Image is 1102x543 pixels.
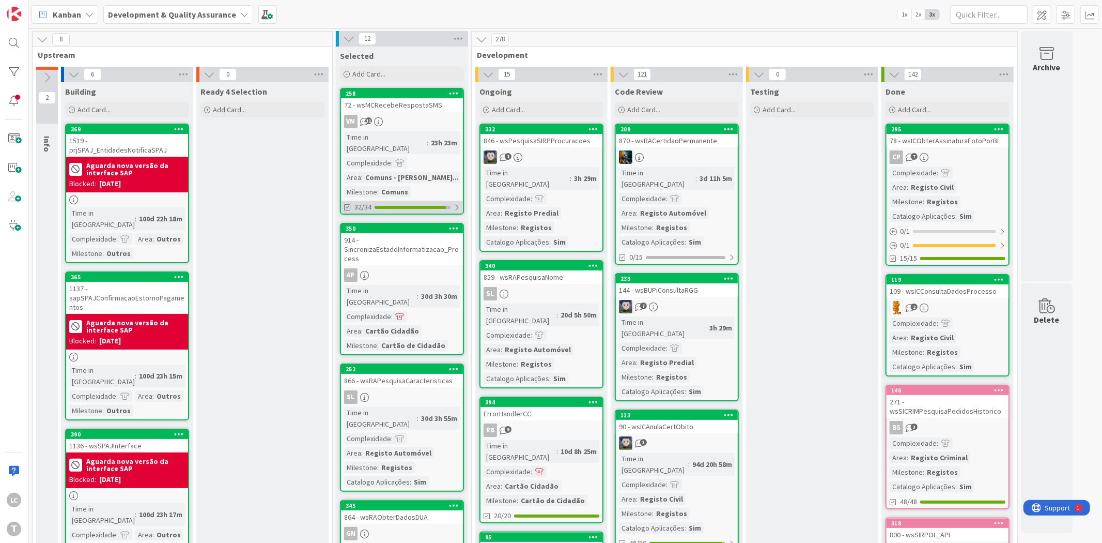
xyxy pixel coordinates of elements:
[485,399,602,406] div: 394
[620,275,738,282] div: 233
[616,411,738,433] div: 11390 - wsICAnulaCertObito
[344,476,410,488] div: Catalogo Aplicações
[86,319,185,334] b: Aguarda nova versão da interface SAP
[907,332,908,343] span: :
[890,196,923,207] div: Milestone
[957,210,974,222] div: Sim
[900,253,917,264] span: 15/15
[890,150,903,164] div: CP
[558,446,599,457] div: 10d 8h 25m
[518,222,554,233] div: Registos
[480,407,602,420] div: ErrorHandlerCC
[484,287,497,300] div: SL
[551,373,568,384] div: Sim
[636,357,638,368] span: :
[890,182,907,193] div: Area
[54,4,56,12] div: 1
[361,325,363,337] span: :
[104,248,133,259] div: Outros
[116,390,118,402] span: :
[484,358,517,370] div: Milestone
[666,193,668,204] span: :
[344,172,361,183] div: Area
[99,336,121,346] div: [DATE]
[66,273,188,314] div: 3651137 - sapSPAJConfirmacaoEstornoPagamentos
[344,131,427,154] div: Time in [GEOGRAPHIC_DATA]
[346,366,463,373] div: 252
[616,420,738,433] div: 90 - wsICAnulaCertObito
[502,480,561,492] div: Cartão Cidadão
[620,412,738,419] div: 113
[619,479,666,490] div: Complexidade
[344,157,391,169] div: Complexidade
[907,452,908,463] span: :
[957,481,974,492] div: Sim
[344,407,417,430] div: Time in [GEOGRAPHIC_DATA]
[638,357,696,368] div: Registo Predial
[887,421,1008,434] div: BS
[652,371,654,383] span: :
[479,397,603,523] a: 394ErrorHandlerCCRBTime in [GEOGRAPHIC_DATA]:10d 8h 25mComplexidade:Area:Cartão CidadãoMilestone:...
[638,207,709,219] div: Registo Automóvel
[685,386,686,397] span: :
[66,430,188,439] div: 390
[924,466,960,478] div: Registos
[341,365,463,374] div: 252
[923,466,924,478] span: :
[99,474,121,485] div: [DATE]
[911,424,918,430] span: 3
[619,453,688,476] div: Time in [GEOGRAPHIC_DATA]
[480,125,602,134] div: 332
[346,90,463,97] div: 258
[480,134,602,147] div: 846 - wsPesquisaSIRPProcuracoes
[346,225,463,232] div: 350
[361,172,363,183] span: :
[619,207,636,219] div: Area
[344,447,361,459] div: Area
[890,167,937,178] div: Complexidade
[891,126,1008,133] div: 295
[505,426,511,433] span: 9
[636,493,638,505] span: :
[887,125,1008,134] div: 295
[69,336,96,346] div: Blocked:
[616,274,738,297] div: 233144 - wsBUPiConsultaRGG
[907,182,908,193] span: :
[344,433,391,444] div: Complexidade
[886,124,1010,266] a: 29578 - wsICObterAssinaturaFotoPorBiCPComplexidade:Area:Registo CivilMilestone:RegistosCatalogo A...
[707,322,735,334] div: 3h 29m
[341,390,463,404] div: SL
[640,303,647,309] span: 7
[71,126,188,133] div: 369
[886,385,1010,509] a: 146271 - wsSICRIMPesquisaPedidosHistoricoBSComplexidade:Area:Registo CriminalMilestone:RegistosCa...
[479,260,603,388] a: 340859 - wsRAPesquisaNomeSLTime in [GEOGRAPHIC_DATA]:20d 5h 50mComplexidade:Area:Registo Automóve...
[501,480,502,492] span: :
[666,342,668,354] span: :
[135,233,152,245] div: Area
[616,125,738,147] div: 209870 - wsRACertidaoPermanente
[352,69,385,79] span: Add Card...
[484,167,570,190] div: Time in [GEOGRAPHIC_DATA]
[410,476,411,488] span: :
[418,413,460,424] div: 30d 3h 55m
[363,447,434,459] div: Registo Automóvel
[688,459,690,470] span: :
[890,438,937,449] div: Complexidade
[697,173,735,184] div: 3d 11h 5m
[549,373,551,384] span: :
[363,172,461,183] div: Comuns - [PERSON_NAME]...
[911,304,918,310] span: 2
[890,452,907,463] div: Area
[619,300,632,313] img: LS
[619,371,652,383] div: Milestone
[484,236,549,248] div: Catalogo Aplicações
[66,125,188,134] div: 369
[69,365,135,387] div: Time in [GEOGRAPHIC_DATA]
[135,390,152,402] div: Area
[886,274,1010,376] a: 119109 - wsICConsultaDadosProcessoRLComplexidade:Area:Registo CivilMilestone:RegistosCatalogo Apl...
[654,371,690,383] div: Registos
[890,421,903,434] div: BS
[923,196,924,207] span: :
[549,236,551,248] span: :
[484,150,497,164] img: LS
